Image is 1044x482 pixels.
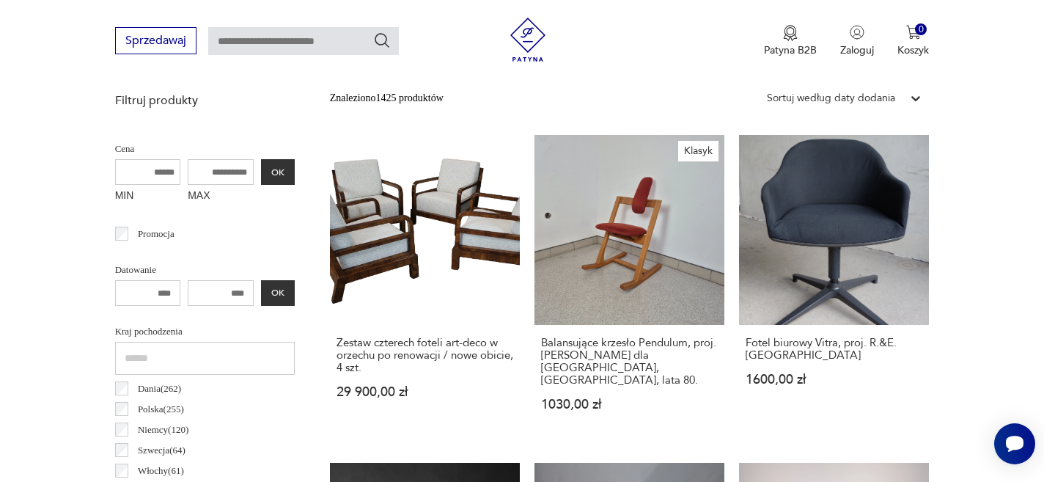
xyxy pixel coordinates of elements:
h3: Zestaw czterech foteli art-deco w orzechu po renowacji / nowe obicie, 4 szt. [337,337,513,374]
p: 1600,00 zł [746,373,922,386]
button: OK [261,159,295,185]
a: Ikona medaluPatyna B2B [764,25,817,57]
p: Promocja [138,226,174,242]
p: Patyna B2B [764,43,817,57]
div: 0 [915,23,927,36]
p: Polska ( 255 ) [138,401,184,417]
button: Zaloguj [840,25,874,57]
a: Fotel biurowy Vitra, proj. R.&E. BouroullecFotel biurowy Vitra, proj. R.&E. [GEOGRAPHIC_DATA]1600... [739,135,929,439]
p: Cena [115,141,295,157]
p: Dania ( 262 ) [138,381,181,397]
p: Filtruj produkty [115,92,295,109]
img: Patyna - sklep z meblami i dekoracjami vintage [506,18,550,62]
p: Kraj pochodzenia [115,324,295,340]
p: Włochy ( 61 ) [138,463,184,479]
img: Ikona koszyka [906,25,921,40]
label: MAX [188,185,254,208]
iframe: Smartsupp widget button [994,423,1035,464]
div: Sortuj według daty dodania [767,90,895,106]
a: Zestaw czterech foteli art-deco w orzechu po renowacji / nowe obicie, 4 szt.Zestaw czterech fotel... [330,135,520,439]
a: Sprzedawaj [115,37,196,47]
img: Ikona medalu [783,25,798,41]
h3: Balansujące krzesło Pendulum, proj. [PERSON_NAME] dla [GEOGRAPHIC_DATA], [GEOGRAPHIC_DATA], lata 80. [541,337,718,387]
a: KlasykBalansujące krzesło Pendulum, proj. P. Opsvik dla Stokke, Norwegia, lata 80.Balansujące krz... [534,135,724,439]
img: Ikonka użytkownika [850,25,864,40]
div: Znaleziono 1425 produktów [330,90,444,106]
p: 29 900,00 zł [337,386,513,398]
button: 0Koszyk [897,25,929,57]
button: OK [261,280,295,306]
h3: Fotel biurowy Vitra, proj. R.&E. [GEOGRAPHIC_DATA] [746,337,922,362]
p: 1030,00 zł [541,398,718,411]
button: Sprzedawaj [115,27,196,54]
p: Datowanie [115,262,295,278]
label: MIN [115,185,181,208]
button: Szukaj [373,32,391,49]
p: Zaloguj [840,43,874,57]
p: Szwecja ( 64 ) [138,442,185,459]
button: Patyna B2B [764,25,817,57]
p: Niemcy ( 120 ) [138,422,188,438]
p: Koszyk [897,43,929,57]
